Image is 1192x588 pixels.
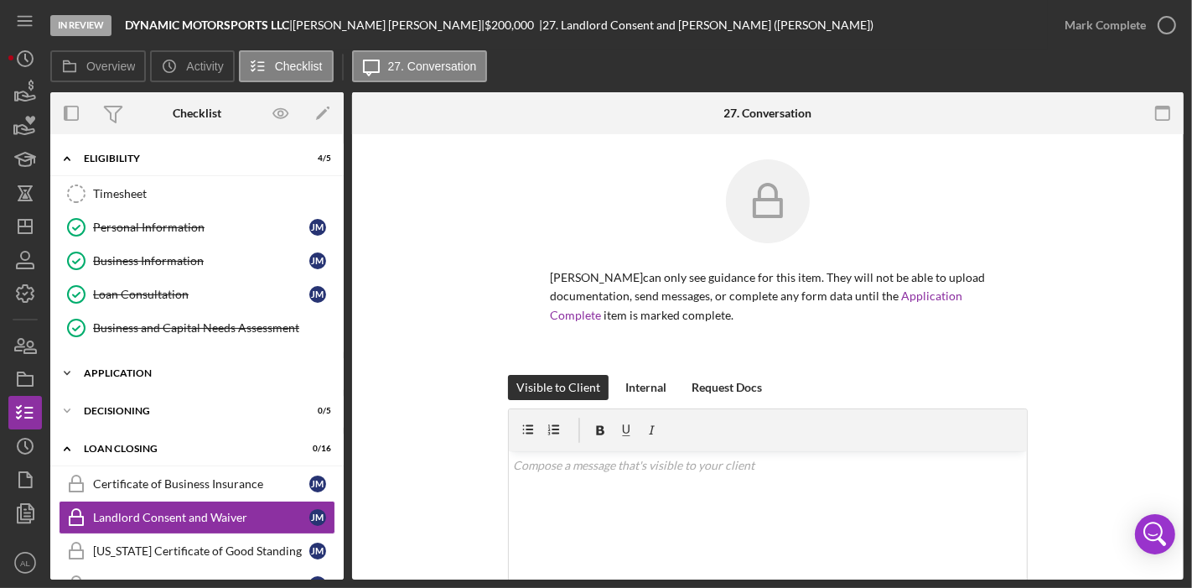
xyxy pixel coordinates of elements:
[309,509,326,526] div: J M
[86,60,135,73] label: Overview
[625,375,666,400] div: Internal
[309,252,326,269] div: J M
[352,50,488,82] button: 27. Conversation
[239,50,334,82] button: Checklist
[59,211,335,244] a: Personal InformationJM
[93,511,309,524] div: Landlord Consent and Waiver
[59,278,335,311] a: Loan ConsultationJM
[93,321,334,335] div: Business and Capital Needs Assessment
[617,375,675,400] button: Internal
[539,18,873,32] div: | 27. Landlord Consent and [PERSON_NAME] ([PERSON_NAME])
[301,406,331,416] div: 0 / 5
[1048,8,1184,42] button: Mark Complete
[84,154,289,164] div: Eligibility
[724,107,812,120] div: 27. Conversation
[59,467,335,501] a: Certificate of Business InsuranceJM
[550,268,986,325] p: [PERSON_NAME] can only see guidance for this item. They will not be able to upload documentation,...
[59,501,335,534] a: Landlord Consent and WaiverJM
[516,375,600,400] div: Visible to Client
[150,50,234,82] button: Activity
[93,544,309,558] div: [US_STATE] Certificate of Good Standing
[84,406,289,416] div: Decisioning
[683,375,770,400] button: Request Docs
[309,476,326,492] div: J M
[93,477,309,491] div: Certificate of Business Insurance
[125,18,293,32] div: |
[93,254,309,268] div: Business Information
[59,177,335,211] a: Timesheet
[84,368,323,378] div: Application
[309,286,326,303] div: J M
[20,559,30,568] text: AL
[508,375,609,400] button: Visible to Client
[59,534,335,568] a: [US_STATE] Certificate of Good StandingJM
[50,15,111,36] div: In Review
[93,288,309,301] div: Loan Consultation
[93,187,334,200] div: Timesheet
[293,18,485,32] div: [PERSON_NAME] [PERSON_NAME] |
[301,154,331,164] div: 4 / 5
[173,107,221,120] div: Checklist
[309,219,326,236] div: J M
[485,18,534,32] span: $200,000
[59,311,335,345] a: Business and Capital Needs Assessment
[692,375,762,400] div: Request Docs
[125,18,289,32] b: DYNAMIC MOTORSPORTS LLC
[93,221,309,234] div: Personal Information
[186,60,223,73] label: Activity
[550,289,962,321] a: Application Complete
[84,444,289,454] div: Loan Closing
[275,60,323,73] label: Checklist
[309,543,326,559] div: J M
[50,50,146,82] button: Overview
[388,60,477,73] label: 27. Conversation
[1065,8,1146,42] div: Mark Complete
[301,444,331,454] div: 0 / 16
[59,244,335,278] a: Business InformationJM
[8,546,42,580] button: AL
[1135,514,1175,554] div: Open Intercom Messenger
